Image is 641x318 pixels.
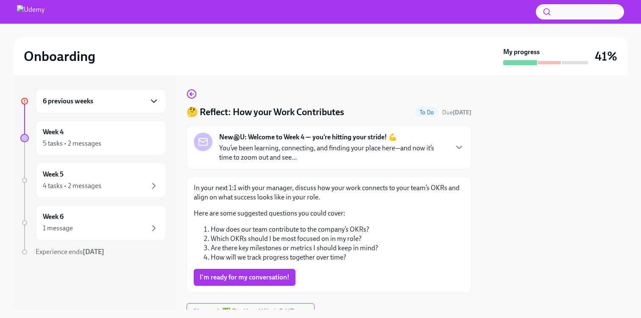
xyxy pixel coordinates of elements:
li: How does our team contribute to the company’s OKRs? [211,225,464,234]
span: Next task : ✅ Do: How I Work & UProps [194,307,307,316]
h6: Week 4 [43,127,64,137]
span: To Do [415,109,439,116]
span: Experience ends [36,248,104,256]
div: 6 previous weeks [36,89,166,113]
p: Here are some suggested questions you could cover: [194,209,464,218]
strong: My progress [503,47,540,57]
li: How will we track progress together over time? [211,253,464,262]
h6: Week 6 [43,212,64,221]
h4: 🤔 Reflect: How your Work Contributes [187,106,344,119]
span: Due [442,109,471,116]
div: 1 message [43,224,73,233]
button: I'm ready for my conversation! [194,269,295,286]
strong: New@U: Welcome to Week 4 — you’re hitting your stride! 💪 [219,133,397,142]
li: Which OKRs should I be most focused on in my role? [211,234,464,243]
li: Are there key milestones or metrics I should keep in mind? [211,243,464,253]
a: Week 45 tasks • 2 messages [20,120,166,156]
h2: Onboarding [24,48,95,65]
strong: [DATE] [453,109,471,116]
h3: 41% [595,49,617,64]
span: I'm ready for my conversation! [200,273,290,282]
strong: [DATE] [83,248,104,256]
div: 4 tasks • 2 messages [43,181,101,191]
a: Week 61 message [20,205,166,241]
span: October 4th, 2025 11:00 [442,108,471,116]
div: 5 tasks • 2 messages [43,139,101,148]
h6: 6 previous weeks [43,97,93,106]
a: Week 54 tasks • 2 messages [20,163,166,198]
h6: Week 5 [43,170,64,179]
p: You’ve been learning, connecting, and finding your place here—and now it’s time to zoom out and s... [219,144,447,162]
img: Udemy [17,5,45,19]
p: In your next 1:1 with your manager, discuss how your work connects to your team’s OKRs and align ... [194,183,464,202]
